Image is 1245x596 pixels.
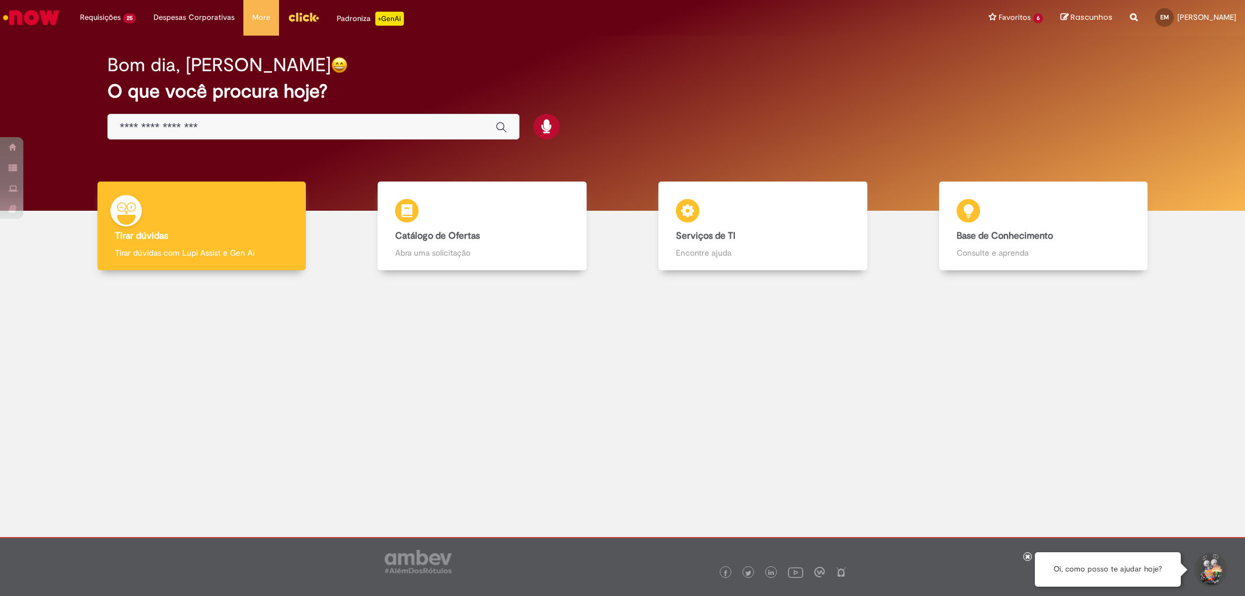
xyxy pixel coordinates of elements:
span: 6 [1033,13,1043,23]
span: More [252,12,270,23]
a: Catálogo de Ofertas Abra uma solicitação [342,182,623,271]
div: Padroniza [337,12,404,26]
b: Tirar dúvidas [115,230,168,242]
img: logo_footer_naosei.png [836,567,846,577]
img: logo_footer_twitter.png [745,570,751,576]
b: Base de Conhecimento [957,230,1053,242]
img: logo_footer_ambev_rotulo_gray.png [385,550,452,573]
span: [PERSON_NAME] [1177,12,1236,22]
p: Encontre ajuda [676,247,849,259]
a: Rascunhos [1061,12,1113,23]
img: logo_footer_workplace.png [814,567,825,577]
span: Favoritos [999,12,1031,23]
span: 25 [123,13,136,23]
img: logo_footer_linkedin.png [768,570,774,577]
a: Base de Conhecimento Consulte e aprenda [903,182,1184,271]
a: Tirar dúvidas Tirar dúvidas com Lupi Assist e Gen Ai [61,182,342,271]
h2: O que você procura hoje? [107,81,1137,102]
img: click_logo_yellow_360x200.png [288,8,319,26]
span: Requisições [80,12,121,23]
a: Serviços de TI Encontre ajuda [623,182,904,271]
img: happy-face.png [331,57,348,74]
p: +GenAi [375,12,404,26]
span: Rascunhos [1070,12,1113,23]
p: Abra uma solicitação [395,247,569,259]
span: EM [1160,13,1169,21]
span: Despesas Corporativas [154,12,235,23]
div: Oi, como posso te ajudar hoje? [1035,552,1181,587]
button: Iniciar Conversa de Suporte [1192,552,1227,587]
p: Consulte e aprenda [957,247,1130,259]
h2: Bom dia, [PERSON_NAME] [107,55,331,75]
img: logo_footer_youtube.png [788,564,803,580]
img: logo_footer_facebook.png [723,570,728,576]
img: ServiceNow [1,6,61,29]
b: Serviços de TI [676,230,735,242]
p: Tirar dúvidas com Lupi Assist e Gen Ai [115,247,288,259]
b: Catálogo de Ofertas [395,230,480,242]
